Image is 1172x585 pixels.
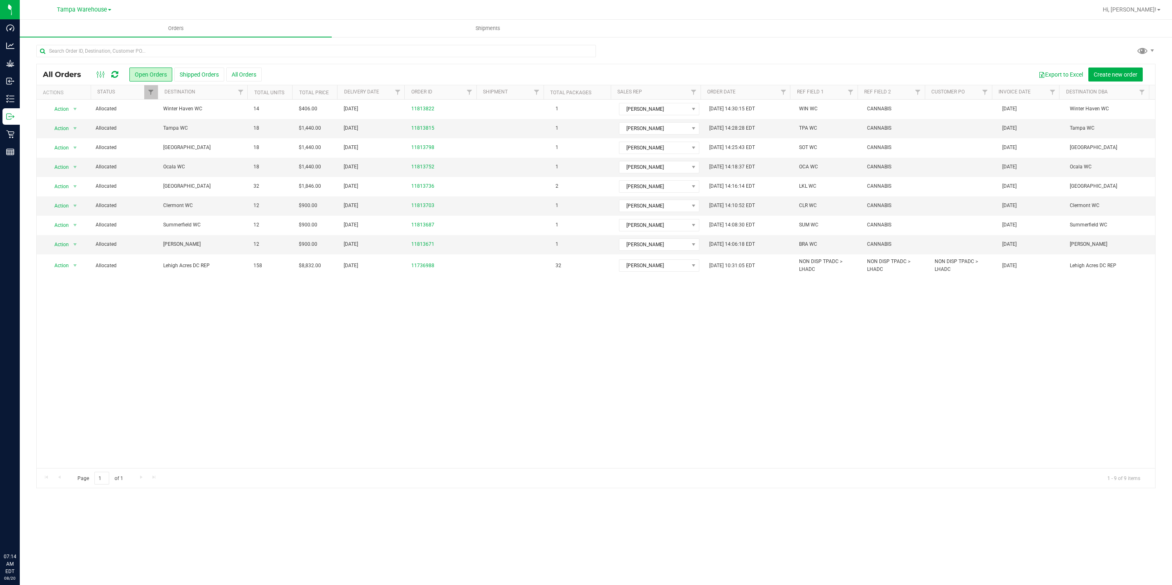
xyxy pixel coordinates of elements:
span: NON DISP TPADC > LHADC [799,258,857,273]
span: CANNABIS [867,105,891,113]
span: [DATE] 14:28:28 EDT [709,124,755,132]
a: Filter [1045,85,1059,99]
a: Total Price [299,90,329,96]
input: 1 [94,472,109,485]
a: Filter [776,85,790,99]
span: Summerfield WC [163,221,244,229]
span: CANNABIS [867,182,891,190]
span: select [70,123,80,134]
span: [PERSON_NAME] [619,200,689,212]
span: Hi, [PERSON_NAME]! [1103,6,1156,13]
span: [PERSON_NAME] [619,123,689,134]
a: Filter [687,85,701,99]
span: WIN WC [799,105,818,113]
span: Page of 1 [70,472,130,485]
p: 07:14 AM EDT [4,553,16,575]
a: 11736988 [411,262,434,270]
span: [PERSON_NAME] [619,161,689,173]
span: [DATE] [344,240,358,248]
span: [DATE] [344,163,358,171]
span: select [70,239,80,250]
span: Clermont WC [163,202,244,210]
span: 32 [253,182,259,190]
span: CANNABIS [867,124,891,132]
span: Action [47,239,70,250]
a: Order Date [707,89,736,95]
span: select [70,161,80,173]
span: [PERSON_NAME] [619,219,689,231]
span: Tampa Warehouse [57,6,107,13]
span: Allocated [96,124,153,132]
span: select [70,181,80,192]
span: [DATE] [344,144,358,151]
span: select [70,219,80,231]
inline-svg: Inventory [6,95,14,103]
span: $1,440.00 [299,163,321,171]
span: [DATE] 14:30:15 EDT [709,105,755,113]
span: [PERSON_NAME] [619,239,689,250]
a: Sales Rep [617,89,642,95]
a: 11813687 [411,221,434,229]
span: [DATE] 14:18:37 EDT [709,163,755,171]
a: 11813736 [411,182,434,190]
span: select [70,260,80,271]
a: Ref Field 2 [864,89,891,95]
a: Status [97,89,115,95]
span: $900.00 [299,240,317,248]
span: NON DISP TPADC > LHADC [867,258,925,273]
span: Allocated [96,202,153,210]
a: 11813822 [411,105,434,113]
span: 158 [253,262,262,270]
span: Allocated [96,105,153,113]
a: Destination [164,89,195,95]
span: Create new order [1094,71,1137,78]
a: Delivery Date [344,89,379,95]
a: Filter [911,85,925,99]
span: Allocated [96,144,153,151]
a: Customer PO [931,89,965,95]
inline-svg: Grow [6,59,14,68]
span: OCA WC [799,163,818,171]
span: Action [47,181,70,192]
button: All Orders [226,68,262,82]
inline-svg: Retail [6,130,14,138]
span: Lehigh Acres DC REP [1070,262,1150,270]
span: [DATE] [344,105,358,113]
a: Shipment [483,89,508,95]
span: [DATE] 14:16:14 EDT [709,182,755,190]
span: [DATE] 14:10:52 EDT [709,202,755,210]
span: CANNABIS [867,163,891,171]
span: NON DISP TPADC > LHADC [935,258,992,273]
span: Action [47,103,70,115]
span: [DATE] [1002,163,1017,171]
button: Shipped Orders [174,68,224,82]
span: 1 [551,103,563,115]
input: Search Order ID, Destination, Customer PO... [36,45,596,57]
span: 1 [551,122,563,134]
span: [DATE] [344,202,358,210]
span: 18 [253,163,259,171]
span: [DATE] [344,182,358,190]
span: Summerfield WC [1070,221,1150,229]
span: 14 [253,105,259,113]
span: Winter Haven WC [163,105,244,113]
a: Filter [844,85,857,99]
span: $406.00 [299,105,317,113]
span: 18 [253,144,259,151]
span: 1 [551,200,563,212]
span: 1 [551,161,563,173]
a: 11813752 [411,163,434,171]
span: [GEOGRAPHIC_DATA] [1070,182,1150,190]
span: SUM WC [799,221,818,229]
a: Filter [530,85,544,99]
span: 1 [551,219,563,231]
span: 1 [551,238,563,250]
span: LKL WC [799,182,816,190]
span: [GEOGRAPHIC_DATA] [163,144,244,151]
span: BRA WC [799,240,817,248]
span: CLR WC [799,202,817,210]
span: All Orders [43,70,89,79]
p: 08/20 [4,575,16,581]
span: Allocated [96,182,153,190]
span: [PERSON_NAME] [619,103,689,115]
